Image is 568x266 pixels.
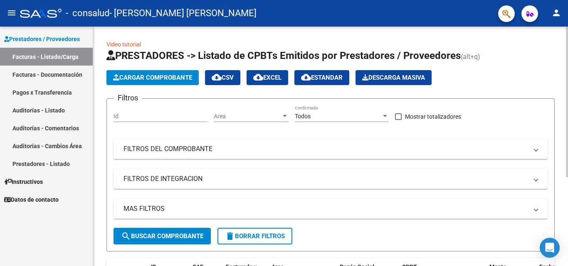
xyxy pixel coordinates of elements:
[4,34,80,44] span: Prestadores / Proveedores
[253,74,282,81] span: EXCEL
[356,70,432,85] app-download-masive: Descarga masiva de comprobantes (adjuntos)
[212,74,234,81] span: CSV
[114,139,548,159] mat-expansion-panel-header: FILTROS DEL COMPROBANTE
[106,41,141,48] a: Video tutorial
[106,70,199,85] button: Cargar Comprobante
[7,8,17,18] mat-icon: menu
[217,228,292,244] button: Borrar Filtros
[114,199,548,219] mat-expansion-panel-header: MAS FILTROS
[4,195,59,204] span: Datos de contacto
[362,74,425,81] span: Descarga Masiva
[247,70,288,85] button: EXCEL
[123,144,528,154] mat-panel-title: FILTROS DEL COMPROBANTE
[205,70,240,85] button: CSV
[301,72,311,82] mat-icon: cloud_download
[114,169,548,189] mat-expansion-panel-header: FILTROS DE INTEGRACION
[294,70,349,85] button: Estandar
[551,8,561,18] mat-icon: person
[301,74,343,81] span: Estandar
[405,112,461,122] span: Mostrar totalizadores
[253,72,263,82] mat-icon: cloud_download
[123,174,528,183] mat-panel-title: FILTROS DE INTEGRACION
[225,231,235,241] mat-icon: delete
[106,50,461,61] span: PRESTADORES -> Listado de CPBTs Emitidos por Prestadores / Proveedores
[225,232,285,240] span: Borrar Filtros
[214,113,281,120] span: Area
[113,74,192,81] span: Cargar Comprobante
[356,70,432,85] button: Descarga Masiva
[295,113,311,120] span: Todos
[121,232,203,240] span: Buscar Comprobante
[461,53,480,61] span: (alt+q)
[4,177,43,186] span: Instructivos
[114,228,211,244] button: Buscar Comprobante
[114,92,142,104] h3: Filtros
[109,4,257,22] span: - [PERSON_NAME] [PERSON_NAME]
[540,238,560,258] div: Open Intercom Messenger
[212,72,222,82] mat-icon: cloud_download
[66,4,109,22] span: - consalud
[123,204,528,213] mat-panel-title: MAS FILTROS
[121,231,131,241] mat-icon: search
